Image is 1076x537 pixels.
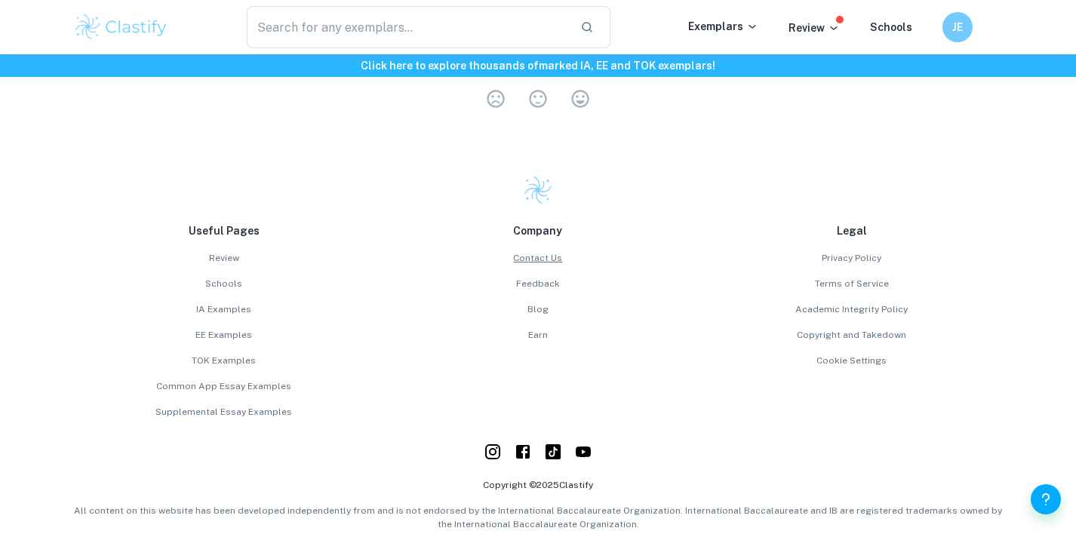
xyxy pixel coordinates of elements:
[73,328,375,342] a: EE Examples
[701,222,1003,239] p: Legal
[3,57,1073,74] h6: Click here to explore thousands of marked IA, EE and TOK exemplars !
[514,443,532,466] a: Facebook
[789,20,840,36] p: Review
[701,328,1003,342] a: Copyright and Takedown
[701,354,1003,367] a: Cookie Settings
[387,302,689,316] a: Blog
[701,251,1003,265] a: Privacy Policy
[73,302,375,316] a: IA Examples
[688,18,758,35] p: Exemplars
[73,251,375,265] a: Review
[387,251,689,265] a: Contact Us
[1031,484,1061,514] button: Help and Feedback
[484,443,502,466] a: Instagram
[523,175,553,205] img: Clastify logo
[73,405,375,419] a: Supplemental Essay Examples
[73,504,1003,531] p: All content on this website has been developed independently from and is not endorsed by the Inte...
[701,302,1003,316] a: Academic Integrity Policy
[73,12,169,42] img: Clastify logo
[949,19,967,35] h6: JE
[73,478,1003,492] p: Copyright © 2025 Clastify
[387,277,689,290] a: Feedback
[73,277,375,290] a: Schools
[574,443,592,466] a: YouTube
[73,354,375,367] a: TOK Examples
[544,443,562,466] a: YouTube
[701,277,1003,290] a: Terms of Service
[247,6,568,48] input: Search for any exemplars...
[73,222,375,239] p: Useful Pages
[387,222,689,239] p: Company
[387,328,689,342] a: Earn
[870,21,912,33] a: Schools
[942,12,973,42] button: JE
[73,379,375,393] a: Common App Essay Examples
